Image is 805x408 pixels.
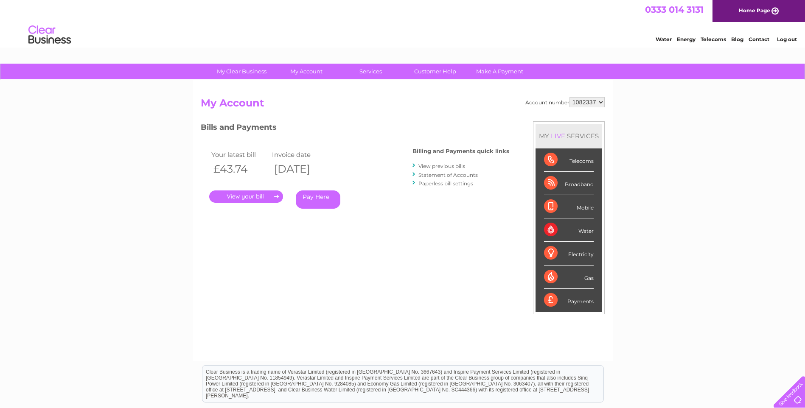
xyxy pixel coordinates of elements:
[544,218,594,242] div: Water
[296,190,340,209] a: Pay Here
[544,242,594,265] div: Electricity
[270,149,331,160] td: Invoice date
[201,97,605,113] h2: My Account
[525,97,605,107] div: Account number
[207,64,277,79] a: My Clear Business
[209,149,270,160] td: Your latest bill
[201,121,509,136] h3: Bills and Payments
[418,180,473,187] a: Paperless bill settings
[731,36,743,42] a: Blog
[544,289,594,312] div: Payments
[544,148,594,172] div: Telecoms
[28,22,71,48] img: logo.png
[544,195,594,218] div: Mobile
[544,172,594,195] div: Broadband
[677,36,696,42] a: Energy
[400,64,470,79] a: Customer Help
[412,148,509,154] h4: Billing and Payments quick links
[418,163,465,169] a: View previous bills
[777,36,797,42] a: Log out
[209,160,270,178] th: £43.74
[701,36,726,42] a: Telecoms
[209,190,283,203] a: .
[544,265,594,289] div: Gas
[271,64,341,79] a: My Account
[645,4,704,15] a: 0333 014 3131
[270,160,331,178] th: [DATE]
[749,36,769,42] a: Contact
[202,5,603,41] div: Clear Business is a trading name of Verastar Limited (registered in [GEOGRAPHIC_DATA] No. 3667643...
[536,124,602,148] div: MY SERVICES
[418,172,478,178] a: Statement of Accounts
[549,132,567,140] div: LIVE
[336,64,406,79] a: Services
[656,36,672,42] a: Water
[465,64,535,79] a: Make A Payment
